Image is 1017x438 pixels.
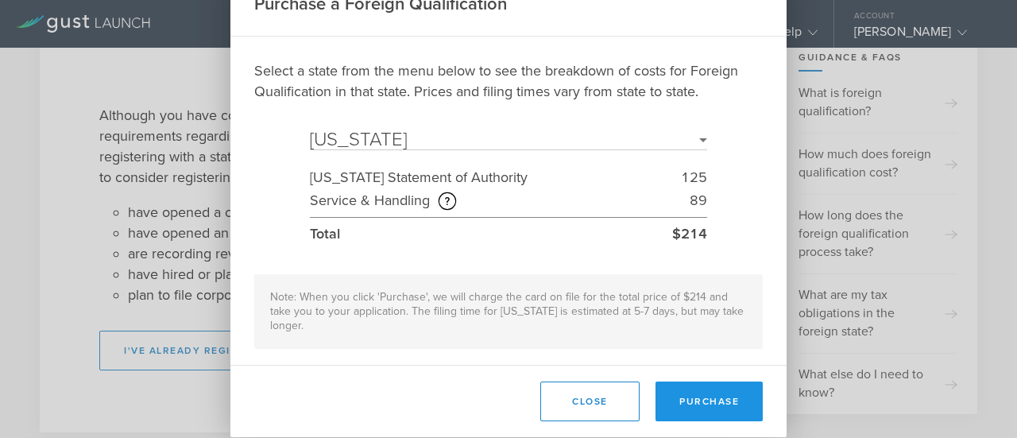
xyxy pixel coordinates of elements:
[254,274,763,349] div: Note: When you click 'Purchase', we will charge the card on file for the total price of $214 and ...
[540,382,640,421] button: Close
[681,166,707,189] div: 125
[310,223,672,246] div: Total
[655,382,763,421] button: Purchase
[938,362,1017,438] iframe: Chat Widget
[310,189,690,212] div: Service & Handling
[254,60,763,102] p: Select a state from the menu below to see the breakdown of costs for Foreign Qualification in tha...
[690,189,707,212] div: 89
[672,223,707,246] div: $214
[310,166,681,189] div: [US_STATE] Statement of Authority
